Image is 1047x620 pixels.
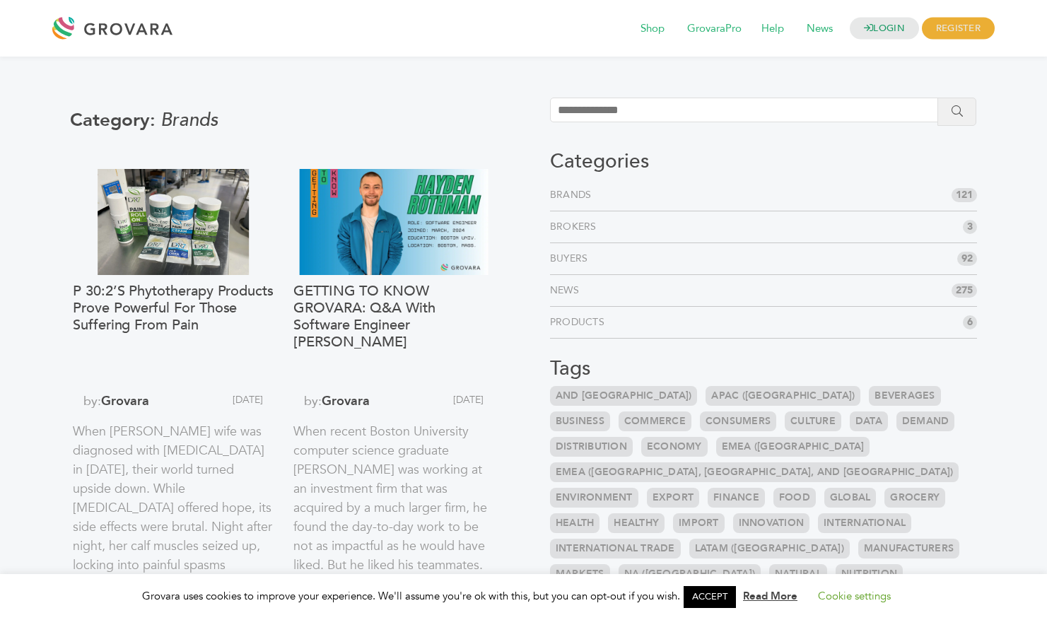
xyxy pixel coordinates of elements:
[641,437,708,457] a: Economy
[293,283,494,385] a: GETTING TO KNOW GROVARA: Q&A With Software Engineer [PERSON_NAME]
[677,21,751,37] a: GrovaraPro
[550,220,602,234] a: Brokers
[824,488,877,508] a: Global
[647,488,700,508] a: Export
[550,488,638,508] a: Environment
[751,16,794,42] span: Help
[773,488,816,508] a: Food
[550,564,610,584] a: Markets
[396,392,494,411] span: [DATE]
[963,315,977,329] span: 6
[700,411,776,431] a: Consumers
[896,411,955,431] a: Demand
[550,513,600,533] a: Health
[619,411,691,431] a: Commerce
[550,386,698,406] a: and [GEOGRAPHIC_DATA])
[677,16,751,42] span: GrovaraPro
[952,283,977,298] span: 275
[850,411,888,431] a: Data
[797,16,843,42] span: News
[550,188,597,202] a: Brands
[708,488,765,508] a: Finance
[957,252,977,266] span: 92
[818,589,891,603] a: Cookie settings
[322,392,370,410] a: Grovara
[963,220,977,234] span: 3
[716,437,870,457] a: EMEA ([GEOGRAPHIC_DATA]
[550,539,681,558] a: International Trade
[73,392,175,411] span: by:
[733,513,810,533] a: Innovation
[70,107,160,133] span: Category
[550,150,977,174] h3: Categories
[293,392,395,411] span: by:
[550,283,585,298] a: News
[550,252,594,266] a: Buyers
[769,564,827,584] a: Natural
[142,589,905,603] span: Grovara uses cookies to improve your experience. We'll assume you're ok with this, but you can op...
[922,18,995,40] span: REGISTER
[550,462,959,482] a: EMEA ([GEOGRAPHIC_DATA], [GEOGRAPHIC_DATA], and [GEOGRAPHIC_DATA])
[175,392,274,411] span: [DATE]
[550,357,977,381] h3: Tags
[684,586,736,608] a: ACCEPT
[550,411,610,431] a: Business
[631,21,674,37] a: Shop
[869,386,940,406] a: Beverages
[550,437,633,457] a: Distribution
[73,283,274,385] a: P 30:2’s Phytotherapy Products Prove Powerful for Those Suffering From Pain
[836,564,903,584] a: Nutrition
[884,488,945,508] a: Grocery
[706,386,860,406] a: APAC ([GEOGRAPHIC_DATA])
[785,411,841,431] a: Culture
[858,539,959,558] a: Manufacturers
[608,513,665,533] a: Healthy
[689,539,850,558] a: LATAM ([GEOGRAPHIC_DATA])
[751,21,794,37] a: Help
[673,513,725,533] a: Import
[818,513,911,533] a: International
[743,589,797,603] a: Read More
[550,315,610,329] a: Products
[631,16,674,42] span: Shop
[797,21,843,37] a: News
[952,188,977,202] span: 121
[619,564,761,584] a: NA ([GEOGRAPHIC_DATA])
[101,392,149,410] a: Grovara
[160,107,218,133] span: Brands
[850,18,919,40] a: LOGIN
